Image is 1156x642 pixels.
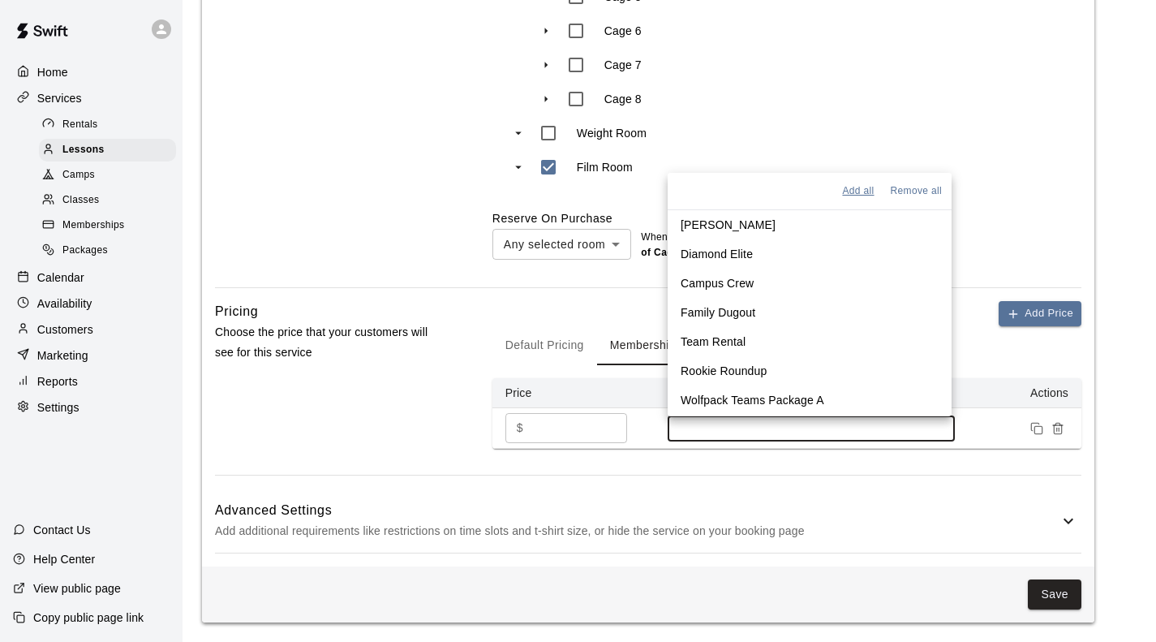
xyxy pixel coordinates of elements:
div: Classes [39,189,176,212]
a: Calendar [13,265,170,290]
div: Packages [39,239,176,262]
button: Add Price [999,301,1081,326]
a: Home [13,60,170,84]
p: Contact Us [33,522,91,538]
a: Memberships [39,213,183,239]
p: Weight Room [577,125,647,141]
h6: Advanced Settings [215,500,1059,521]
h6: Pricing [215,301,258,322]
p: Diamond Elite [681,246,753,262]
span: Rentals [62,117,98,133]
button: Save [1028,580,1081,610]
p: Choose the price that your customers will see for this service [215,322,440,363]
div: Lessons [39,139,176,162]
p: Family Dugout [681,304,755,321]
button: Duplicate price [1026,418,1047,439]
a: Reports [13,369,170,394]
p: Copy public page link [33,610,144,626]
div: Rentals [39,114,176,136]
p: Team Rental [681,334,746,350]
button: Remove price [1047,418,1068,439]
span: Packages [62,243,108,259]
div: Advanced SettingsAdd additional requirements like restrictions on time slots and t-shirt size, or... [215,489,1081,553]
th: Actions [968,378,1081,408]
p: Customers [37,321,93,338]
p: Calendar [37,269,84,286]
p: Add additional requirements like restrictions on time slots and t-shirt size, or hide the service... [215,521,1059,541]
a: Rentals [39,112,183,137]
button: Add all [839,179,877,203]
a: Lessons [39,137,183,162]
span: Classes [62,192,99,209]
p: Help Center [33,551,95,567]
th: Memberships [655,378,968,408]
a: Customers [13,317,170,342]
div: Camps [39,164,176,187]
span: Memberships [62,218,124,234]
button: Default Pricing [492,326,597,365]
p: Cage 8 [604,91,642,107]
button: Membership Pricing [597,326,729,365]
a: Packages [39,239,183,264]
p: Wolfpack Teams Package A [681,392,824,408]
span: Camps [62,167,95,183]
a: Classes [39,188,183,213]
a: Marketing [13,343,170,368]
th: Price [492,378,655,408]
p: Cage 6 [604,23,642,39]
p: Marketing [37,347,88,364]
a: Camps [39,163,183,188]
button: Remove all [887,179,945,203]
p: Services [37,90,82,106]
p: [PERSON_NAME] [681,217,776,233]
p: Film Room [577,159,633,175]
a: Availability [13,291,170,316]
p: Availability [37,295,92,312]
a: Settings [13,395,170,420]
div: Any selected room [492,229,631,259]
p: View public page [33,580,121,597]
span: Lessons [62,142,105,158]
p: Reports [37,373,78,390]
p: Campus Crew [681,275,754,291]
p: When a customer buys this rental , Swift will reserve as long as it is available [641,230,925,262]
a: Services [13,86,170,110]
p: $ [517,420,523,437]
label: Reserve On Purchase [492,212,612,225]
div: Memberships [39,214,176,237]
p: Settings [37,399,80,416]
p: Rookie Roundup [681,363,767,379]
p: Home [37,64,68,80]
p: Cage 7 [604,57,642,73]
